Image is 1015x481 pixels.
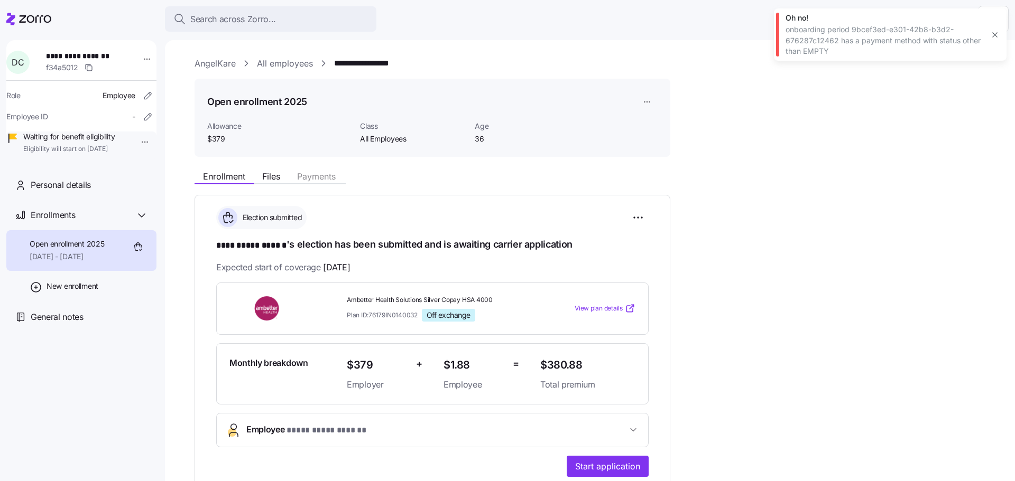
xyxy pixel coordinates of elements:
[190,13,276,26] span: Search across Zorro...
[31,310,84,324] span: General notes
[203,172,245,181] span: Enrollment
[575,303,635,314] a: View plan details
[216,261,350,274] span: Expected start of coverage
[262,172,280,181] span: Files
[30,239,104,249] span: Open enrollment 2025
[103,90,135,101] span: Employee
[513,356,519,372] span: =
[786,13,983,23] div: Oh no!
[575,304,623,314] span: View plan details
[257,57,313,70] a: All employees
[347,296,532,305] span: Ambetter Health Solutions Silver Copay HSA 4000
[427,310,470,320] span: Off exchange
[195,57,236,70] a: AngelKare
[165,6,376,32] button: Search across Zorro...
[323,261,350,274] span: [DATE]
[444,356,504,374] span: $1.88
[31,209,75,222] span: Enrollments
[297,172,336,181] span: Payments
[207,121,352,131] span: Allowance
[567,456,649,477] button: Start application
[207,134,352,144] span: $379
[46,62,78,73] span: f34a5012
[132,111,135,122] span: -
[23,145,115,154] span: Eligibility will start on [DATE]
[207,95,307,108] h1: Open enrollment 2025
[347,378,408,391] span: Employer
[540,356,635,374] span: $380.88
[475,121,581,131] span: Age
[360,134,466,144] span: All Employees
[23,131,115,142] span: Waiting for benefit eligibility
[575,460,640,473] span: Start application
[229,296,306,320] img: Ambetter
[416,356,422,372] span: +
[12,58,24,67] span: D C
[360,121,466,131] span: Class
[239,212,302,223] span: Election submitted
[6,90,21,101] span: Role
[229,356,308,370] span: Monthly breakdown
[47,281,98,291] span: New enrollment
[216,238,649,252] h1: 's election has been submitted and is awaiting carrier application
[444,378,504,391] span: Employee
[540,378,635,391] span: Total premium
[31,178,91,192] span: Personal details
[6,111,48,122] span: Employee ID
[475,134,581,144] span: 36
[30,251,104,262] span: [DATE] - [DATE]
[347,310,418,319] span: Plan ID: 76179IN0140032
[786,24,983,56] div: onboarding period 9bcef3ed-e301-42b8-b3d2-676287c12462 has a payment method with status other tha...
[246,423,366,437] span: Employee
[347,356,408,374] span: $379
